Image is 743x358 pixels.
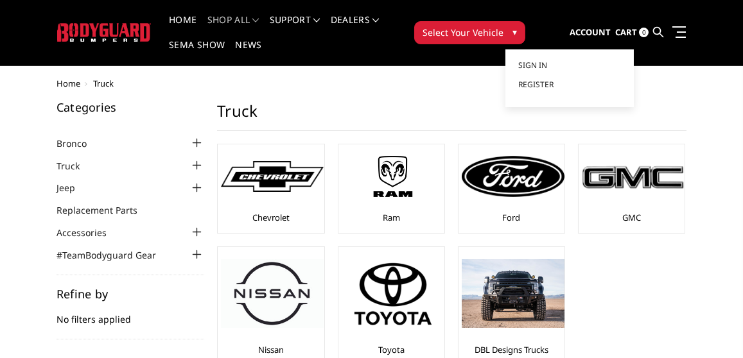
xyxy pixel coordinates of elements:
h5: Refine by [57,288,204,300]
span: Truck [94,78,114,89]
button: Select Your Vehicle [414,21,525,44]
a: Nissan [258,344,284,355]
img: BODYGUARD BUMPERS [57,23,152,42]
a: #TeamBodyguard Gear [57,248,172,262]
a: News [235,40,261,65]
a: Dealers [331,15,380,40]
a: DBL Designs Trucks [475,344,548,355]
a: Replacement Parts [57,203,153,217]
a: Bronco [57,137,103,150]
a: Truck [57,159,96,173]
span: ▾ [512,25,517,38]
a: Support [270,15,320,40]
span: Register [518,79,554,90]
a: Account [570,15,611,50]
span: 0 [639,28,649,37]
span: Account [570,26,611,38]
a: SEMA Show [169,40,225,65]
a: Cart 0 [615,15,649,50]
a: shop all [207,15,259,40]
h5: Categories [57,101,204,113]
a: Jeep [57,181,91,194]
h1: Truck [217,101,686,131]
div: No filters applied [57,288,204,339]
a: Sign in [518,56,621,75]
a: Ram [383,212,400,223]
a: GMC [622,212,641,223]
a: Home [57,78,81,89]
span: Select Your Vehicle [423,26,503,39]
a: Chevrolet [252,212,290,223]
a: Ford [502,212,520,223]
a: Home [169,15,197,40]
a: Register [518,75,621,94]
a: Toyota [378,344,405,355]
span: Cart [615,26,637,38]
a: Accessories [57,226,123,239]
span: Sign in [518,60,547,71]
